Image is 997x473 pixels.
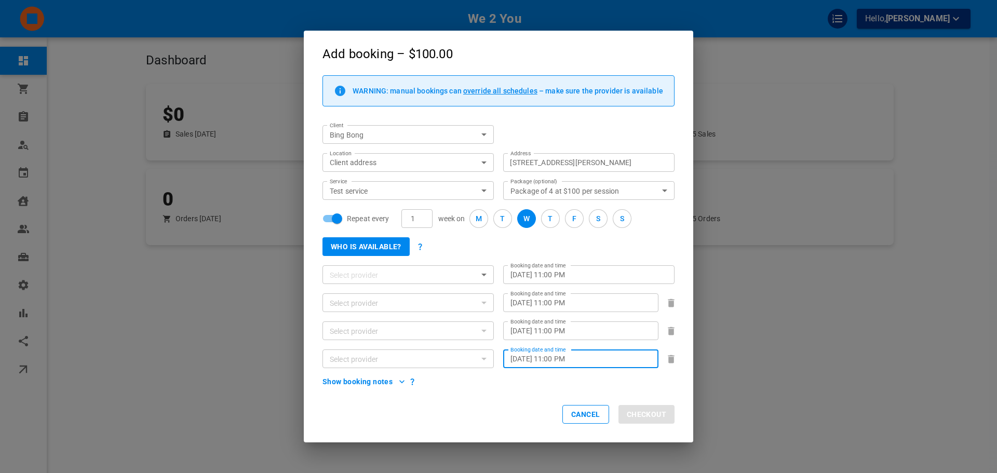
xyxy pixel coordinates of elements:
div: T [500,213,505,224]
div: W [523,213,530,224]
button: Open [477,127,491,142]
span: Repeat every [347,213,389,224]
input: Choose date, selected date is Oct 8, 2025 [510,298,647,308]
label: Booking date and time [510,290,565,298]
label: Address [510,150,531,157]
button: Show booking notes [322,378,405,385]
button: Open [477,267,491,282]
button: T [493,209,512,228]
div: T [548,213,553,224]
button: Open [657,183,672,198]
button: S [589,209,608,228]
div: S [620,213,624,224]
input: Choose date, selected date is Oct 1, 2025 [510,269,663,280]
button: F [565,209,584,228]
button: Open [477,183,491,198]
label: Service [330,178,347,185]
h2: Add booking – $100.00 [304,31,693,75]
button: M [469,209,488,228]
button: S [613,209,631,228]
div: M [476,213,482,224]
span: override all schedules [463,87,537,95]
input: Choose date, selected date is Oct 22, 2025 [510,354,647,364]
input: AddressClear [506,156,661,169]
p: week on [438,213,465,224]
label: Booking date and time [510,262,565,269]
label: Client [330,121,344,129]
label: Package (optional) [510,178,557,185]
input: Choose date, selected date is Oct 15, 2025 [510,326,647,336]
label: Booking date and time [510,346,565,354]
button: T [541,209,560,228]
svg: Use the Smart Clusters functionality to find the most suitable provider for the selected service ... [416,242,424,251]
input: Type to search [326,128,460,141]
div: F [572,213,576,224]
label: Booking date and time [510,318,565,326]
button: W [517,209,536,228]
button: Who is available? [322,237,410,256]
div: S [596,213,600,224]
svg: These notes are public and visible to admins, managers, providers and clients [408,377,416,386]
button: Cancel [562,405,609,424]
p: WARNING: manual bookings can – make sure the provider is available [353,87,663,95]
div: Client address [330,157,487,168]
label: Location [330,150,352,157]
